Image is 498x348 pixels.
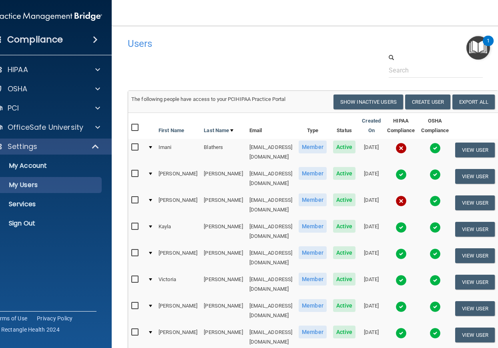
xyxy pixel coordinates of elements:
[159,126,184,135] a: First Name
[8,103,19,113] p: PCI
[299,326,327,338] span: Member
[204,126,233,135] a: Last Name
[131,96,286,102] span: The following people have access to your PCIHIPAA Practice Portal
[487,41,490,51] div: 1
[418,113,452,139] th: OSHA Compliance
[155,165,201,192] td: [PERSON_NAME]
[201,139,246,165] td: Blathers
[455,222,495,237] button: View User
[389,63,483,78] input: Search
[430,143,441,154] img: tick.e7d51cea.svg
[201,271,246,298] td: [PERSON_NAME]
[333,220,356,233] span: Active
[155,245,201,271] td: [PERSON_NAME]
[201,192,246,218] td: [PERSON_NAME]
[455,328,495,342] button: View User
[455,275,495,290] button: View User
[466,36,490,60] button: Open Resource Center, 1 new notification
[8,142,37,151] p: Settings
[455,195,495,210] button: View User
[37,314,73,322] a: Privacy Policy
[299,141,327,153] span: Member
[333,246,356,259] span: Active
[359,218,384,245] td: [DATE]
[155,139,201,165] td: Imani
[430,248,441,259] img: tick.e7d51cea.svg
[155,298,201,324] td: [PERSON_NAME]
[201,298,246,324] td: [PERSON_NAME]
[396,328,407,339] img: tick.e7d51cea.svg
[246,218,296,245] td: [EMAIL_ADDRESS][DOMAIN_NAME]
[155,218,201,245] td: Kayla
[359,245,384,271] td: [DATE]
[333,167,356,180] span: Active
[333,193,356,206] span: Active
[299,273,327,286] span: Member
[299,167,327,180] span: Member
[330,113,359,139] th: Status
[396,169,407,180] img: tick.e7d51cea.svg
[455,143,495,157] button: View User
[359,192,384,218] td: [DATE]
[8,123,83,132] p: OfficeSafe University
[246,271,296,298] td: [EMAIL_ADDRESS][DOMAIN_NAME]
[359,298,384,324] td: [DATE]
[155,192,201,218] td: [PERSON_NAME]
[430,222,441,233] img: tick.e7d51cea.svg
[430,275,441,286] img: tick.e7d51cea.svg
[359,291,488,323] iframe: Drift Widget Chat Controller
[299,299,327,312] span: Member
[128,38,339,49] h4: Users
[299,193,327,206] span: Member
[333,326,356,338] span: Active
[396,248,407,259] img: tick.e7d51cea.svg
[333,95,403,109] button: Show Inactive Users
[396,143,407,154] img: cross.ca9f0e7f.svg
[396,222,407,233] img: tick.e7d51cea.svg
[359,165,384,192] td: [DATE]
[299,220,327,233] span: Member
[201,218,246,245] td: [PERSON_NAME]
[299,246,327,259] span: Member
[333,273,356,286] span: Active
[246,298,296,324] td: [EMAIL_ADDRESS][DOMAIN_NAME]
[362,116,381,135] a: Created On
[8,84,28,94] p: OSHA
[201,245,246,271] td: [PERSON_NAME]
[155,271,201,298] td: Victoria
[333,299,356,312] span: Active
[405,95,450,109] button: Create User
[246,139,296,165] td: [EMAIL_ADDRESS][DOMAIN_NAME]
[8,65,28,74] p: HIPAA
[452,95,495,109] a: Export All
[7,34,63,45] h4: Compliance
[359,271,384,298] td: [DATE]
[333,141,356,153] span: Active
[246,165,296,192] td: [EMAIL_ADDRESS][DOMAIN_NAME]
[384,113,418,139] th: HIPAA Compliance
[396,195,407,207] img: cross.ca9f0e7f.svg
[295,113,330,139] th: Type
[455,169,495,184] button: View User
[396,275,407,286] img: tick.e7d51cea.svg
[246,192,296,218] td: [EMAIL_ADDRESS][DOMAIN_NAME]
[201,165,246,192] td: [PERSON_NAME]
[455,248,495,263] button: View User
[359,139,384,165] td: [DATE]
[430,328,441,339] img: tick.e7d51cea.svg
[430,195,441,207] img: tick.e7d51cea.svg
[430,169,441,180] img: tick.e7d51cea.svg
[246,245,296,271] td: [EMAIL_ADDRESS][DOMAIN_NAME]
[246,113,296,139] th: Email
